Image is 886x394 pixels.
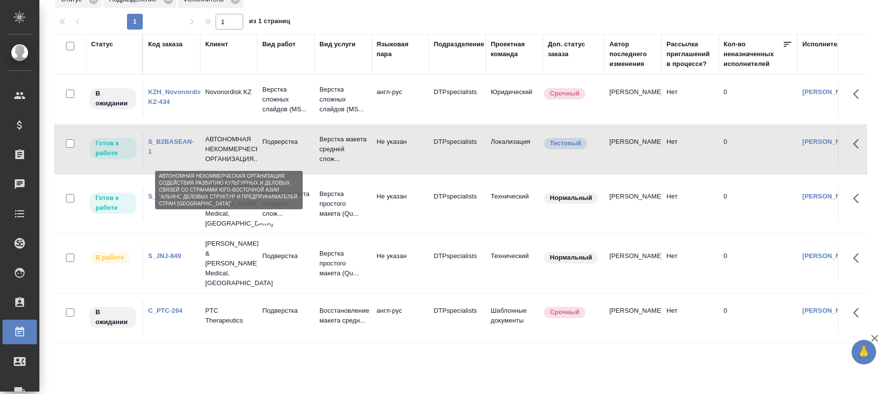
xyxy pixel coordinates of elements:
[662,132,719,166] td: Нет
[95,138,130,158] p: Готов к работе
[486,187,543,221] td: Технический
[89,251,137,264] div: Исполнитель выполняет работу
[91,39,113,49] div: Статус
[486,246,543,281] td: Технический
[847,246,871,270] button: Здесь прячутся важные кнопки
[95,307,130,327] p: В ожидании
[604,187,662,221] td: [PERSON_NAME]
[666,39,714,69] div: Рассылка приглашений в процессе?
[604,82,662,117] td: [PERSON_NAME]
[802,88,857,96] a: [PERSON_NAME]
[719,246,797,281] td: 0
[719,82,797,117] td: 0
[802,138,857,145] a: [PERSON_NAME]
[89,87,137,110] div: Исполнитель назначен, приступать к работе пока рано
[262,85,310,114] p: Верстка сложных слайдов (MS...
[802,193,857,200] a: [PERSON_NAME]
[429,301,486,335] td: DTPspecialists
[662,301,719,335] td: Нет
[319,39,356,49] div: Вид услуги
[429,246,486,281] td: DTPspecialists
[724,39,783,69] div: Кол-во неназначенных исполнителей
[262,39,296,49] div: Вид работ
[262,189,310,219] p: Верстка макета средней слож...
[205,39,228,49] div: Клиент
[262,251,310,261] p: Подверстка
[148,138,194,155] a: S_B2BASEAN-1
[262,137,310,147] p: Подверстка
[486,301,543,335] td: Шаблонные документы
[148,88,207,105] a: KZH_Novonordisk-KZ-434
[95,253,124,263] p: В работе
[372,132,429,166] td: Не указан
[377,39,424,59] div: Языковая пара
[719,301,797,335] td: 0
[89,137,137,160] div: Исполнитель может приступить к работе
[550,193,592,203] p: Нормальный
[662,187,719,221] td: Нет
[434,39,484,49] div: Подразделение
[486,82,543,117] td: Юридический
[847,301,871,325] button: Здесь прячутся важные кнопки
[604,246,662,281] td: [PERSON_NAME]
[852,340,876,364] button: 🙏
[719,187,797,221] td: 0
[802,39,846,49] div: Исполнитель
[372,301,429,335] td: англ-рус
[548,39,600,59] div: Доп. статус заказа
[205,239,253,288] p: [PERSON_NAME] & [PERSON_NAME] Medical, [GEOGRAPHIC_DATA]
[550,253,592,263] p: Нормальный
[662,82,719,117] td: Нет
[319,189,367,219] p: Верстка простого макета (Qu...
[262,306,310,316] p: Подверстка
[95,193,130,213] p: Готов к работе
[319,306,367,326] p: Восстановление макета средн...
[847,82,871,106] button: Здесь прячутся важные кнопки
[89,192,137,215] div: Исполнитель может приступить к работе
[847,132,871,156] button: Здесь прячутся важные кнопки
[148,252,181,260] a: S_JNJ-849
[205,134,253,164] p: АВТОНОМНАЯ НЕКОММЕРЧЕСКАЯ ОРГАНИЗАЦИЯ...
[604,301,662,335] td: [PERSON_NAME]
[802,252,857,260] a: [PERSON_NAME]
[429,132,486,166] td: DTPspecialists
[855,342,872,362] span: 🙏
[319,134,367,164] p: Верстка макета средней слож...
[429,82,486,117] td: DTPspecialists
[148,39,183,49] div: Код заказа
[205,306,253,326] p: PTC Therapeutics
[95,89,130,108] p: В ожидании
[249,15,290,30] span: из 1 страниц
[550,89,579,98] p: Срочный
[372,246,429,281] td: Не указан
[148,307,183,314] a: C_PTC-264
[205,179,253,229] p: [PERSON_NAME] & [PERSON_NAME] Medical, [GEOGRAPHIC_DATA]
[662,246,719,281] td: Нет
[89,306,137,329] div: Исполнитель назначен, приступать к работе пока рано
[372,187,429,221] td: Не указан
[148,193,181,200] a: S_JNJ-849
[604,132,662,166] td: [PERSON_NAME]
[802,307,857,314] a: [PERSON_NAME]
[609,39,657,69] div: Автор последнего изменения
[372,82,429,117] td: англ-рус
[429,187,486,221] td: DTPspecialists
[550,307,579,317] p: Срочный
[719,132,797,166] td: 0
[847,187,871,210] button: Здесь прячутся важные кнопки
[319,249,367,278] p: Верстка простого макета (Qu...
[491,39,538,59] div: Проектная команда
[319,85,367,114] p: Верстка сложных слайдов (MS...
[550,138,581,148] p: Тестовый
[205,87,253,97] p: Novonordisk KZ
[486,132,543,166] td: Локализация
